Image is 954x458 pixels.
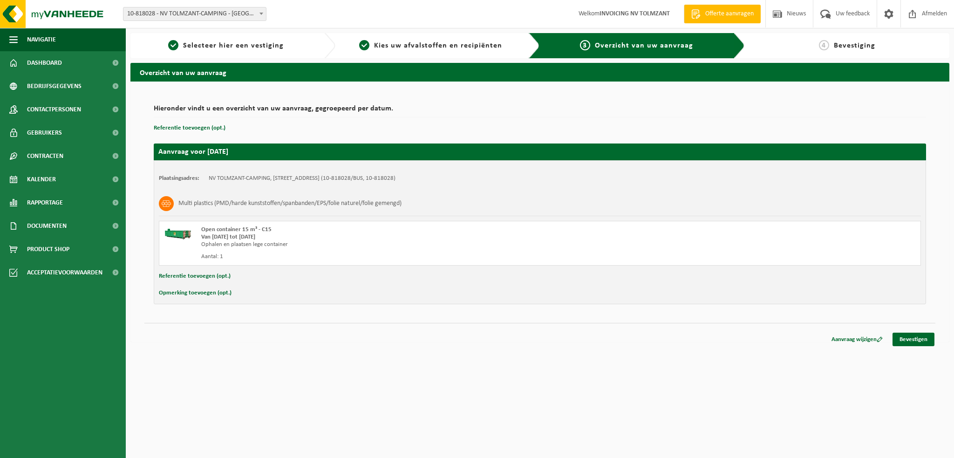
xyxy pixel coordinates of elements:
[183,42,284,49] span: Selecteer hier een vestiging
[27,28,56,51] span: Navigatie
[340,40,522,51] a: 2Kies uw afvalstoffen en recipiënten
[154,105,926,117] h2: Hieronder vindt u een overzicht van uw aanvraag, gegroepeerd per datum.
[703,9,756,19] span: Offerte aanvragen
[834,42,875,49] span: Bevestiging
[27,238,69,261] span: Product Shop
[209,175,395,182] td: NV TOLMZANT-CAMPING, [STREET_ADDRESS] (10-818028/BUS, 10-818028)
[27,261,102,284] span: Acceptatievoorwaarden
[27,121,62,144] span: Gebruikers
[201,226,272,232] span: Open container 15 m³ - C15
[825,333,890,346] a: Aanvraag wijzigen
[159,287,232,299] button: Opmerking toevoegen (opt.)
[27,191,63,214] span: Rapportage
[159,175,199,181] strong: Plaatsingsadres:
[27,144,63,168] span: Contracten
[27,75,82,98] span: Bedrijfsgegevens
[201,234,255,240] strong: Van [DATE] tot [DATE]
[684,5,761,23] a: Offerte aanvragen
[27,214,67,238] span: Documenten
[123,7,266,21] span: 10-818028 - NV TOLMZANT-CAMPING - DE HAAN
[27,168,56,191] span: Kalender
[27,51,62,75] span: Dashboard
[178,196,402,211] h3: Multi plastics (PMD/harde kunststoffen/spanbanden/EPS/folie naturel/folie gemengd)
[164,226,192,240] img: HK-XC-15-GN-00.png
[201,241,577,248] div: Ophalen en plaatsen lege container
[159,270,231,282] button: Referentie toevoegen (opt.)
[158,148,228,156] strong: Aanvraag voor [DATE]
[374,42,502,49] span: Kies uw afvalstoffen en recipiënten
[580,40,590,50] span: 3
[130,63,949,81] h2: Overzicht van uw aanvraag
[27,98,81,121] span: Contactpersonen
[893,333,934,346] a: Bevestigen
[123,7,266,21] span: 10-818028 - NV TOLMZANT-CAMPING - DE HAAN
[135,40,317,51] a: 1Selecteer hier een vestiging
[819,40,829,50] span: 4
[201,253,577,260] div: Aantal: 1
[154,122,225,134] button: Referentie toevoegen (opt.)
[595,42,693,49] span: Overzicht van uw aanvraag
[600,10,670,17] strong: INVOICING NV TOLMZANT
[168,40,178,50] span: 1
[359,40,369,50] span: 2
